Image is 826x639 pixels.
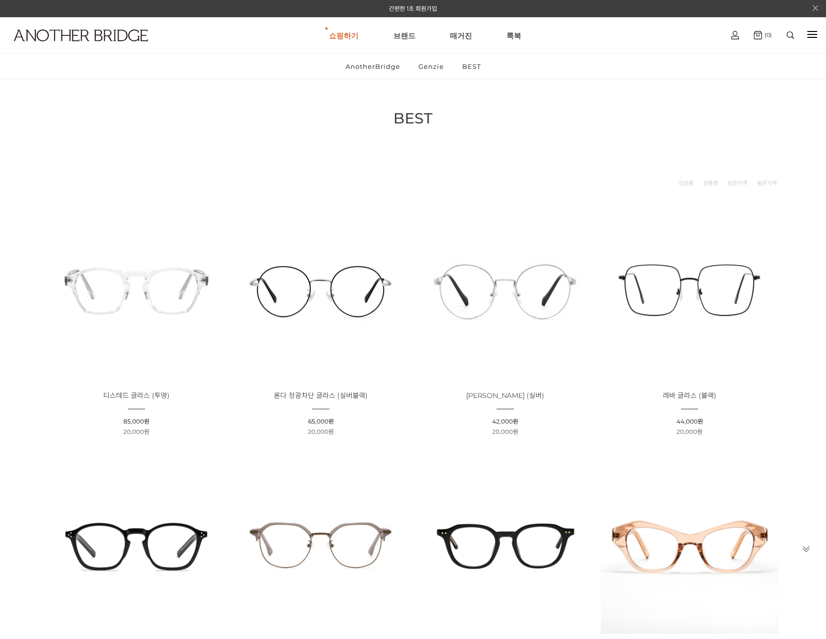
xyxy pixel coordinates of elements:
span: 20,000원 [123,428,149,435]
span: 65,000원 [308,418,334,425]
a: logo [5,30,129,65]
a: (0) [754,31,772,39]
span: 레바 글라스 (블랙) [663,391,716,400]
img: search [787,31,794,39]
img: 슬라니 글라스 블랙 - 세련된 안경 제품 이미지 [416,456,594,634]
span: 티스테드 글라스 (투명) [103,391,170,400]
a: Genzie [410,54,452,79]
a: 낮은가격 [728,178,747,188]
img: 오세르 글라스 블랙 - 세련된 디자인의 안경 사진 [48,456,225,634]
a: 상품명 [703,178,718,188]
span: (0) [762,31,772,38]
a: 레바 글라스 (블랙) [663,392,716,399]
span: 20,000원 [492,428,518,435]
span: BEST [393,109,433,127]
a: BEST [454,54,489,79]
img: logo [14,30,148,41]
span: 20,000원 [308,428,334,435]
img: 티스테드 글라스 (투명) - 세련된 클래식 디자인 안경 이미지 [48,200,225,378]
span: 20,000원 [677,428,703,435]
span: 85,000원 [123,418,149,425]
a: 론다 청광차단 글라스 (실버블랙) [274,392,368,399]
span: 44,000원 [677,418,703,425]
a: 매거진 [450,18,472,53]
a: 높은가격 [757,178,777,188]
a: 브랜드 [393,18,415,53]
a: 쇼핑하기 [329,18,358,53]
img: cart [754,31,762,39]
a: 신상품 [678,178,693,188]
a: [PERSON_NAME] (실버) [466,392,544,399]
span: 42,000원 [492,418,518,425]
a: 간편한 1초 회원가입 [389,5,437,12]
span: [PERSON_NAME] (실버) [466,391,544,400]
a: 룩북 [506,18,521,53]
img: 레바 글라스 블랙 - 세련된 블랙 안경 제품 이미지 [601,200,778,378]
a: AnotherBridge [337,54,409,79]
img: 리노 글라스 - 실버 안경 클로즈업 이미지 [416,200,594,378]
img: 론다 청광차단 글라스 실버블랙 제품 이미지 [232,200,410,378]
a: 티스테드 글라스 (투명) [103,392,170,399]
img: 버널 글라스 로즈핑크 - 세련된 클래식 안경 제품 이미지 [601,456,778,634]
img: 트리어 글라스 - 매트그레이 색상의 안경 이미지 [232,456,410,634]
span: 론다 청광차단 글라스 (실버블랙) [274,391,368,400]
img: cart [731,31,739,39]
